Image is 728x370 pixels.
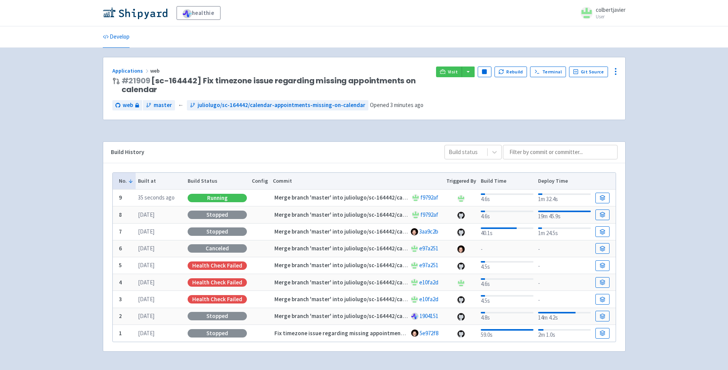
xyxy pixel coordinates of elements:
div: 1m 32.4s [538,192,590,204]
small: User [596,14,626,19]
div: 4.6s [481,209,533,221]
strong: Merge branch 'master' into juliolugo/sc-164442/calendar-appointments-missing-on-calendar [274,312,512,320]
time: [DATE] [138,245,154,252]
a: web [112,100,142,110]
strong: Merge branch 'master' into juliolugo/sc-164442/calendar-appointments-missing-on-calendar [274,261,512,269]
a: Applications [112,67,150,74]
div: Stopped [188,312,247,320]
strong: Merge branch 'master' into juliolugo/sc-164442/calendar-appointments-missing-on-calendar [274,245,512,252]
a: Build Details [595,226,609,237]
div: 4.6s [481,192,533,204]
a: e97a251 [419,261,438,269]
th: Build Time [478,173,536,190]
strong: Merge branch 'master' into juliolugo/sc-164442/calendar-appointments-missing-on-calendar [274,211,512,218]
time: 3 minutes ago [390,101,423,109]
time: [DATE] [138,279,154,286]
a: healthie [177,6,221,20]
div: Stopped [188,329,247,338]
span: master [154,101,172,110]
div: 4.8s [481,310,533,322]
b: 3 [119,295,122,303]
a: #21909 [122,75,150,86]
a: Build Details [595,243,609,254]
div: 4.5s [481,260,533,271]
time: [DATE] [138,312,154,320]
span: juliolugo/sc-164442/calendar-appointments-missing-on-calendar [198,101,365,110]
strong: Merge branch 'master' into juliolugo/sc-164442/calendar-appointments-missing-on-calendar [274,295,512,303]
img: Shipyard logo [103,7,167,19]
th: Build Status [185,173,250,190]
div: Build History [111,148,432,157]
div: Canceled [188,244,247,253]
div: 59.0s [481,328,533,339]
div: Health check failed [188,295,247,303]
a: Build Details [595,328,609,339]
span: [sc-164442] Fix timezone issue regarding missing appointments on calendar [122,76,430,94]
a: f9792af [420,194,438,201]
b: 8 [119,211,122,218]
a: 3aa9c2b [419,228,438,235]
th: Deploy Time [536,173,593,190]
time: [DATE] [138,211,154,218]
a: Git Source [569,67,608,77]
div: 40.1s [481,226,533,238]
a: f9792af [420,211,438,218]
b: 1 [119,329,122,337]
span: web [150,67,161,74]
div: 2m 1.0s [538,328,590,339]
a: Build Details [595,311,609,321]
input: Filter by commit or committer... [503,145,618,159]
div: Running [188,194,247,202]
time: [DATE] [138,261,154,269]
b: 5 [119,261,122,269]
a: master [143,100,175,110]
a: Build Details [595,260,609,271]
div: Health check failed [188,261,247,270]
strong: Merge branch 'master' into juliolugo/sc-164442/calendar-appointments-missing-on-calendar [274,279,512,286]
a: e10fa2d [419,295,438,303]
strong: Fix timezone issue regarding missing appointments on calendar [274,329,437,337]
div: Stopped [188,211,247,219]
button: No. [119,177,133,185]
a: e97a251 [419,245,438,252]
span: web [123,101,133,110]
b: 4 [119,279,122,286]
a: Build Details [595,209,609,220]
b: 2 [119,312,122,320]
a: juliolugo/sc-164442/calendar-appointments-missing-on-calendar [187,100,368,110]
a: colbertjavier User [576,7,626,19]
div: - [538,260,590,271]
b: 9 [119,194,122,201]
b: 7 [119,228,122,235]
div: 4.5s [481,294,533,305]
div: 14m 4.2s [538,310,590,322]
a: Build Details [595,193,609,203]
div: - [538,277,590,288]
button: Pause [478,67,491,77]
b: 6 [119,245,122,252]
a: 1904151 [420,312,438,320]
button: Rebuild [495,67,527,77]
div: - [538,294,590,305]
a: e10fa2d [419,279,438,286]
strong: Merge branch 'master' into juliolugo/sc-164442/calendar-appointments-missing-on-calendar [274,228,512,235]
span: colbertjavier [596,6,626,13]
time: [DATE] [138,228,154,235]
time: 35 seconds ago [138,194,175,201]
time: [DATE] [138,329,154,337]
a: Build Details [595,277,609,288]
a: Visit [436,67,462,77]
th: Commit [270,173,444,190]
th: Built at [136,173,185,190]
strong: Merge branch 'master' into juliolugo/sc-164442/calendar-appointments-missing-on-calendar [274,194,512,201]
th: Triggered By [444,173,478,190]
span: Opened [370,101,423,109]
div: 1m 24.5s [538,226,590,238]
div: - [538,243,590,254]
a: Develop [103,26,130,48]
a: Terminal [530,67,566,77]
div: - [481,243,533,254]
div: 4.6s [481,277,533,289]
div: 19m 45.9s [538,209,590,221]
time: [DATE] [138,295,154,303]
